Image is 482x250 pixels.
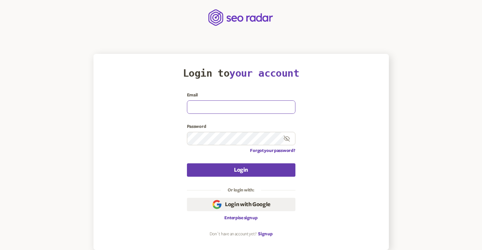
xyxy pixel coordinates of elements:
label: Email [187,92,295,98]
span: your account [229,67,299,79]
p: Don`t have an account yet? [210,231,257,237]
label: Password [187,124,295,129]
span: Login with Google [225,200,270,209]
button: Login with Google [187,198,295,211]
legend: Or login with: [221,187,261,193]
h1: Login to [183,67,299,79]
button: Login [187,163,295,177]
a: Enterpise sign up [224,215,257,221]
a: Sign up [258,231,272,237]
a: Forgot your password? [250,148,295,153]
